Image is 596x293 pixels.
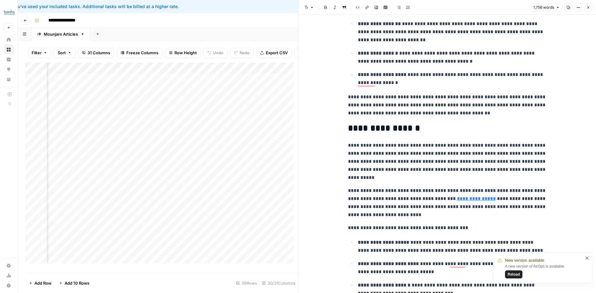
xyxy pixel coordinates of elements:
[4,281,14,291] button: Help + Support
[4,271,14,281] a: Usage
[55,278,93,288] button: Add 10 Rows
[32,50,42,56] span: Filter
[78,48,114,58] button: 31 Columns
[4,35,14,45] a: Home
[203,48,228,58] button: Undo
[126,50,158,56] span: Freeze Columns
[34,280,52,286] span: Add Row
[174,50,197,56] span: Row Height
[230,48,254,58] button: Redo
[88,50,110,56] span: 31 Columns
[25,278,55,288] button: Add Row
[585,255,589,260] button: close
[505,257,544,264] span: New version available
[65,280,89,286] span: Add 10 Rows
[5,3,361,10] div: You've used your included tasks. Additional tasks will be billed at a higher rate.
[4,64,14,74] a: Opportunities
[531,3,562,11] button: 1,756 words
[4,5,14,20] button: Workspace: BCI
[533,5,554,10] span: 1,756 words
[4,45,14,55] a: Browse
[165,48,201,58] button: Row Height
[58,50,66,56] span: Sort
[4,74,14,84] a: Your Data
[260,278,298,288] div: 30/31 Columns
[32,28,90,40] a: Mounjaro Articles
[4,55,14,64] a: Insights
[505,270,522,278] button: Reload
[44,31,78,37] div: Mounjaro Articles
[256,48,292,58] button: Export CSV
[54,48,75,58] button: Sort
[4,261,14,271] a: Settings
[266,50,288,56] span: Export CSV
[117,48,162,58] button: Freeze Columns
[213,50,223,56] span: Undo
[240,50,250,56] span: Redo
[4,7,15,18] img: BCI Logo
[233,278,260,288] div: 36 Rows
[28,48,51,58] button: Filter
[508,272,520,277] span: Reload
[505,264,583,278] div: A new version of AirOps is available.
